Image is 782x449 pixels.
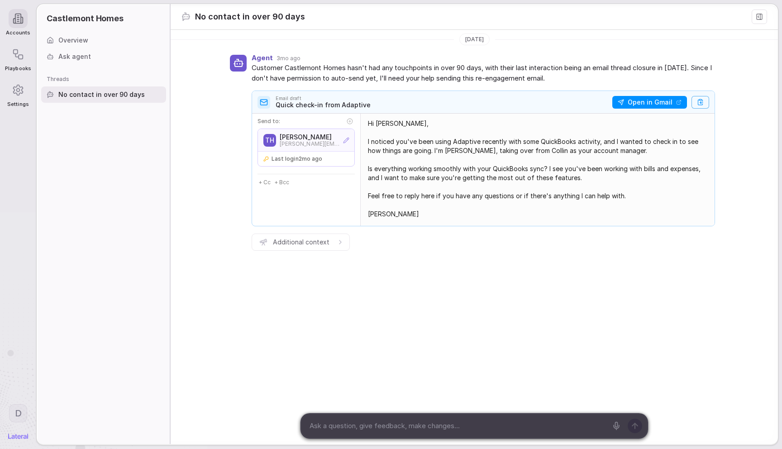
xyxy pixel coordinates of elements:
[277,55,300,62] span: 3mo ago
[276,100,371,110] span: Quick check-in from Adaptive
[368,119,707,219] span: Hi [PERSON_NAME], I noticed you've been using Adaptive recently with some QuickBooks activity, an...
[58,52,91,61] span: Ask agent
[47,76,69,83] span: Threads
[256,178,273,187] button: + Cc
[58,36,88,45] span: Overview
[5,66,31,72] span: Playbooks
[47,13,124,24] span: Castlemont Homes
[612,96,687,109] button: Open in Gmail
[41,86,166,103] a: No contact in over 90 days
[252,54,273,62] span: Agent
[274,179,289,186] span: + Bcc
[5,40,31,76] a: Playbooks
[5,5,31,40] a: Accounts
[7,101,29,107] span: Settings
[41,32,166,48] a: Overview
[276,95,371,102] span: Email draft
[195,11,305,23] span: No contact in over 90 days
[6,30,30,36] span: Accounts
[258,179,271,186] span: + Cc
[5,76,31,112] a: Settings
[58,90,145,99] span: No contact in over 90 days
[273,238,329,247] span: Additional context
[8,434,28,439] img: Lateral
[257,118,280,125] span: Send to :
[15,407,22,419] span: D
[272,178,292,187] button: + Bcc
[252,63,715,83] span: Customer Castlemont Homes hasn't had any touchpoints in over 90 days, with their last interaction...
[465,36,484,43] span: [DATE]
[41,48,166,65] a: Ask agent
